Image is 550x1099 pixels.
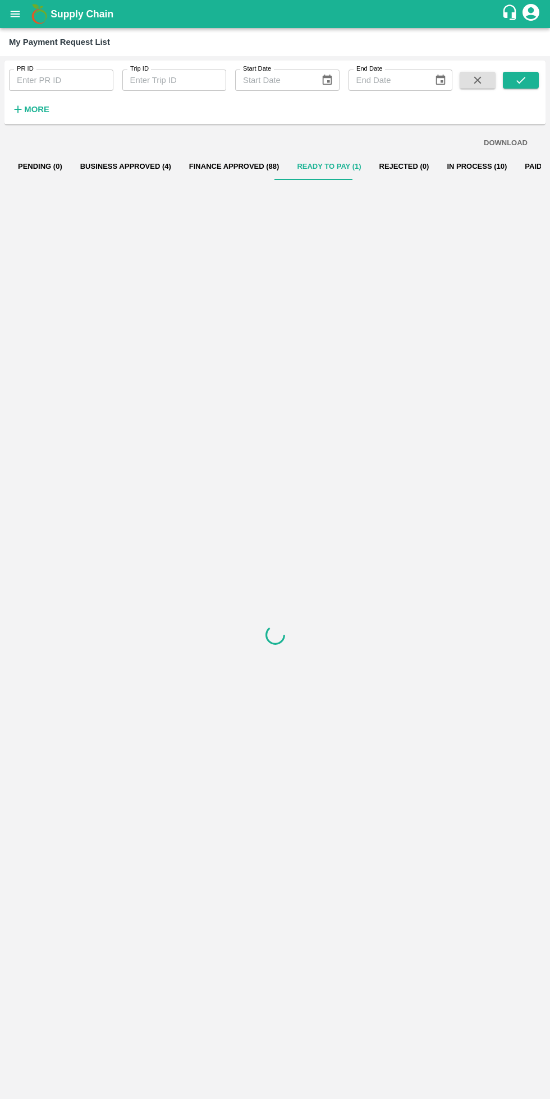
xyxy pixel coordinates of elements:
div: customer-support [501,4,521,24]
button: Business Approved (4) [71,153,180,180]
button: Finance Approved (88) [180,153,288,180]
button: open drawer [2,1,28,27]
input: End Date [349,70,425,91]
input: Enter PR ID [9,70,113,91]
a: Supply Chain [51,6,501,22]
label: Trip ID [130,64,149,73]
label: End Date [356,64,382,73]
div: My Payment Request List [9,35,110,49]
img: logo [28,3,51,25]
button: Ready To Pay (1) [288,153,370,180]
button: Choose date [430,70,451,91]
button: More [9,100,52,119]
button: Rejected (0) [370,153,438,180]
b: Supply Chain [51,8,113,20]
strong: More [24,105,49,114]
button: In Process (10) [438,153,516,180]
button: Pending (0) [9,153,71,180]
label: PR ID [17,64,34,73]
button: Choose date [317,70,338,91]
label: Start Date [243,64,271,73]
input: Start Date [235,70,312,91]
button: DOWNLOAD [479,133,532,153]
div: account of current user [521,2,541,26]
input: Enter Trip ID [122,70,227,91]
